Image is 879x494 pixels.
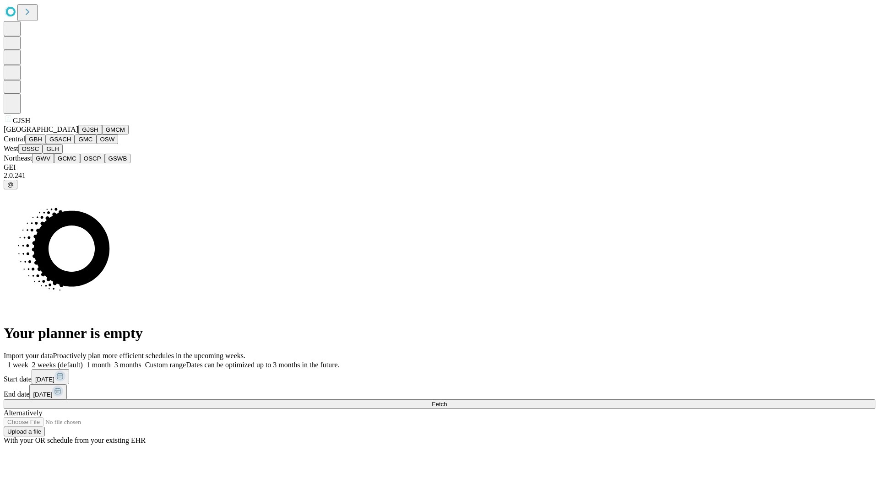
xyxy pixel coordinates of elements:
[4,409,42,417] span: Alternatively
[4,436,146,444] span: With your OR schedule from your existing EHR
[4,180,17,189] button: @
[145,361,186,369] span: Custom range
[186,361,339,369] span: Dates can be optimized up to 3 months in the future.
[46,134,75,144] button: GSACH
[102,125,129,134] button: GMCM
[97,134,119,144] button: OSW
[7,181,14,188] span: @
[54,154,80,163] button: GCMC
[114,361,141,369] span: 3 months
[4,135,25,143] span: Central
[80,154,105,163] button: OSCP
[78,125,102,134] button: GJSH
[4,427,45,436] button: Upload a file
[4,369,875,384] div: Start date
[432,401,447,408] span: Fetch
[13,117,30,124] span: GJSH
[75,134,96,144] button: GMC
[33,391,52,398] span: [DATE]
[4,163,875,172] div: GEI
[4,172,875,180] div: 2.0.241
[7,361,28,369] span: 1 week
[87,361,111,369] span: 1 month
[105,154,131,163] button: GSWB
[4,399,875,409] button: Fetch
[29,384,67,399] button: [DATE]
[4,352,53,360] span: Import your data
[25,134,46,144] button: GBH
[4,125,78,133] span: [GEOGRAPHIC_DATA]
[32,361,83,369] span: 2 weeks (default)
[53,352,245,360] span: Proactively plan more efficient schedules in the upcoming weeks.
[4,384,875,399] div: End date
[4,145,18,152] span: West
[4,154,32,162] span: Northeast
[35,376,54,383] span: [DATE]
[32,154,54,163] button: GWV
[32,369,69,384] button: [DATE]
[18,144,43,154] button: OSSC
[4,325,875,342] h1: Your planner is empty
[43,144,62,154] button: GLH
